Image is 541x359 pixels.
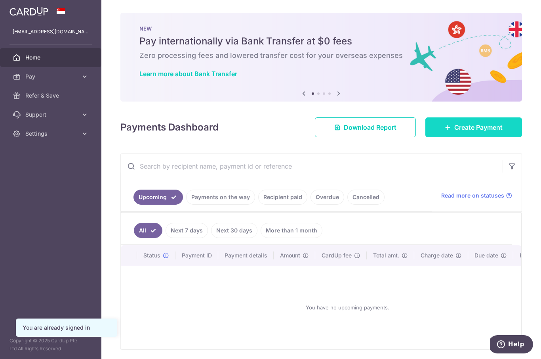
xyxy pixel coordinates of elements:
a: Upcoming [133,190,183,205]
h6: Zero processing fees and lowered transfer cost for your overseas expenses [139,51,503,60]
a: Next 30 days [211,223,257,238]
span: Settings [25,130,78,138]
th: Payment ID [175,245,218,266]
span: Download Report [344,123,396,132]
a: Recipient paid [258,190,307,205]
a: Payments on the way [186,190,255,205]
a: Overdue [311,190,344,205]
a: Create Payment [425,117,522,137]
a: Read more on statuses [441,192,512,200]
span: Pay [25,73,78,81]
div: You are already signed in [23,324,110,332]
span: CardUp fee [322,251,352,259]
p: NEW [139,25,503,32]
p: [EMAIL_ADDRESS][DOMAIN_NAME] [13,28,89,36]
span: Create Payment [454,123,503,132]
span: Charge date [421,251,453,259]
span: Status [143,251,160,259]
a: All [134,223,162,238]
th: Payment details [218,245,274,266]
span: Home [25,54,78,61]
img: Bank transfer banner [120,13,522,102]
h4: Payments Dashboard [120,120,219,134]
input: Search by recipient name, payment id or reference [121,154,503,179]
span: Amount [280,251,300,259]
iframe: Opens a widget where you can find more information [490,335,533,355]
a: More than 1 month [261,223,322,238]
img: CardUp [10,6,48,16]
span: Refer & Save [25,92,78,100]
a: Learn more about Bank Transfer [139,70,237,78]
h5: Pay internationally via Bank Transfer at $0 fees [139,35,503,48]
span: Read more on statuses [441,192,504,200]
span: Total amt. [373,251,399,259]
a: Cancelled [347,190,385,205]
a: Download Report [315,117,416,137]
span: Support [25,111,78,119]
span: Due date [474,251,498,259]
a: Next 7 days [166,223,208,238]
